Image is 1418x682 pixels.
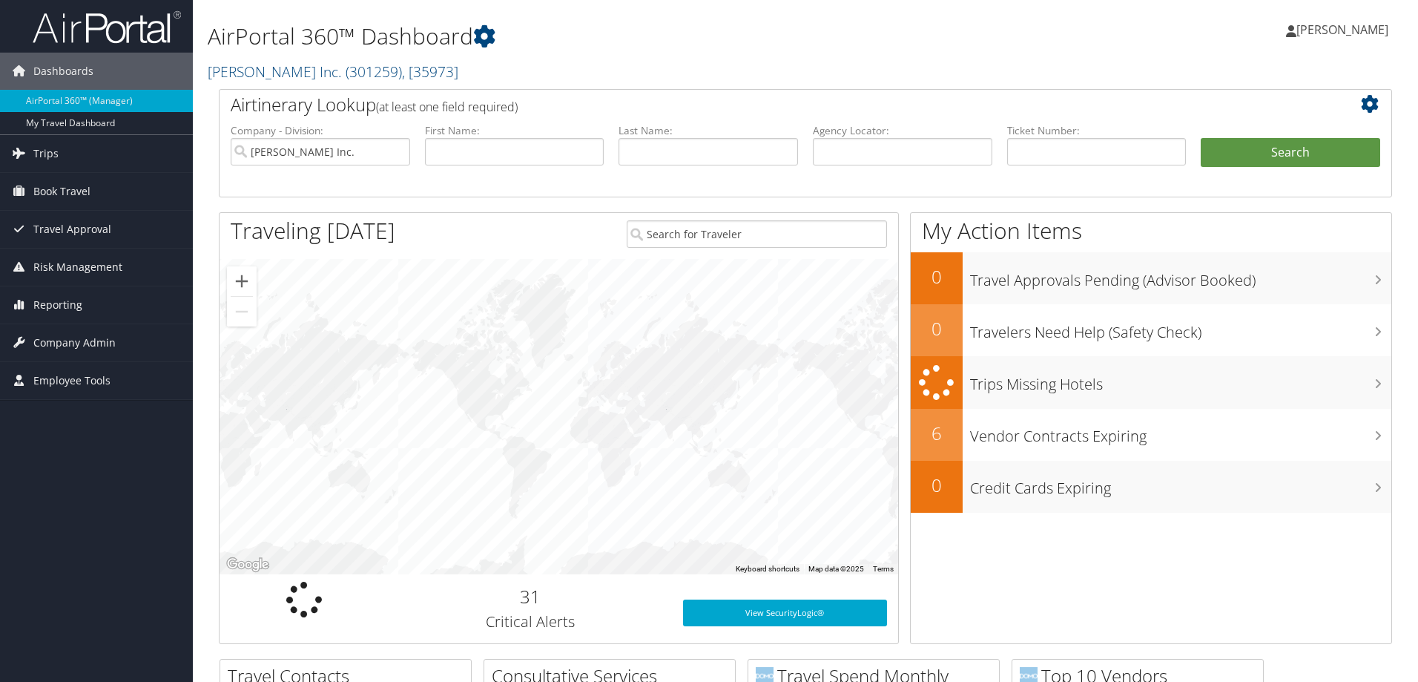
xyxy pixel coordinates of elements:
a: 0Travelers Need Help (Safety Check) [911,304,1391,356]
span: Reporting [33,286,82,324]
h2: 0 [911,316,963,341]
h1: AirPortal 360™ Dashboard [208,21,1005,52]
a: 6Vendor Contracts Expiring [911,409,1391,461]
h3: Travelers Need Help (Safety Check) [970,315,1391,343]
h3: Vendor Contracts Expiring [970,419,1391,447]
a: View SecurityLogic® [683,600,887,626]
span: (at least one field required) [376,99,518,115]
span: Risk Management [33,249,122,286]
h2: Airtinerary Lookup [231,92,1282,117]
img: Google [223,555,272,574]
span: Map data ©2025 [808,565,864,573]
input: Search for Traveler [627,220,887,248]
label: Agency Locator: [813,123,992,138]
span: Travel Approval [33,211,111,248]
h2: 0 [911,264,963,289]
h3: Critical Alerts [400,611,661,632]
img: airportal-logo.png [33,10,181,45]
label: Last Name: [619,123,798,138]
h3: Travel Approvals Pending (Advisor Booked) [970,263,1391,291]
button: Zoom out [227,297,257,327]
h2: 6 [911,421,963,446]
button: Search [1201,138,1380,168]
button: Keyboard shortcuts [736,564,799,574]
a: 0Credit Cards Expiring [911,461,1391,513]
a: 0Travel Approvals Pending (Advisor Booked) [911,252,1391,304]
label: Company - Division: [231,123,410,138]
h3: Trips Missing Hotels [970,367,1391,395]
span: Company Admin [33,324,116,361]
label: First Name: [425,123,604,138]
span: [PERSON_NAME] [1296,22,1388,38]
a: Terms (opens in new tab) [873,565,894,573]
a: [PERSON_NAME] [1286,7,1403,52]
span: Dashboards [33,53,93,90]
a: [PERSON_NAME] Inc. [208,62,458,82]
h1: My Action Items [911,215,1391,246]
a: Open this area in Google Maps (opens a new window) [223,555,272,574]
span: Employee Tools [33,362,111,399]
button: Zoom in [227,266,257,296]
h2: 0 [911,473,963,498]
label: Ticket Number: [1007,123,1187,138]
h2: 31 [400,584,661,609]
h3: Credit Cards Expiring [970,470,1391,499]
span: Book Travel [33,173,90,210]
span: Trips [33,135,59,172]
h1: Traveling [DATE] [231,215,395,246]
span: , [ 35973 ] [402,62,458,82]
span: ( 301259 ) [346,62,402,82]
a: Trips Missing Hotels [911,356,1391,409]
